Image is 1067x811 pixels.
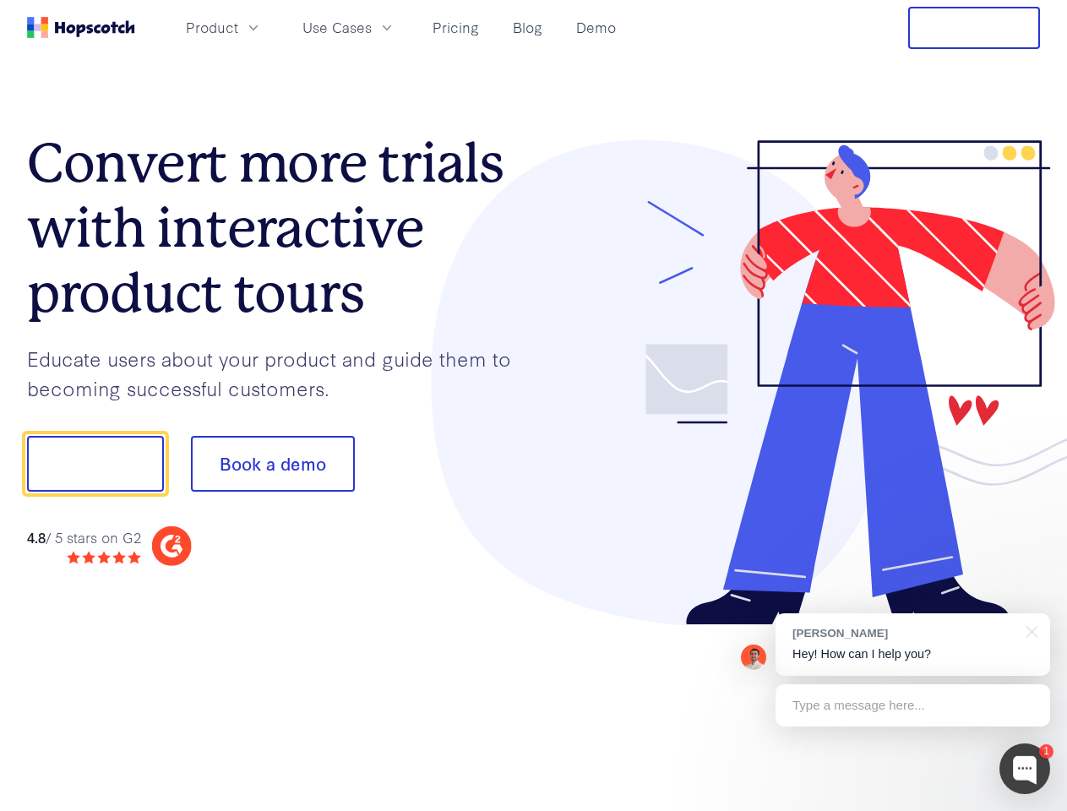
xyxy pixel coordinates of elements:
div: 1 [1039,744,1053,759]
h1: Convert more trials with interactive product tours [27,131,534,325]
button: Use Cases [292,14,406,41]
p: Hey! How can I help you? [792,645,1033,663]
button: Book a demo [191,436,355,492]
span: Product [186,17,238,38]
div: Type a message here... [776,684,1050,727]
strong: 4.8 [27,527,46,547]
a: Blog [506,14,549,41]
a: Pricing [426,14,486,41]
div: / 5 stars on G2 [27,527,141,548]
span: Use Cases [302,17,372,38]
button: Free Trial [908,7,1040,49]
p: Educate users about your product and guide them to becoming successful customers. [27,344,534,402]
img: Mark Spera [741,645,766,670]
button: Show me! [27,436,164,492]
a: Home [27,17,135,38]
div: [PERSON_NAME] [792,625,1016,641]
button: Product [176,14,272,41]
a: Demo [569,14,623,41]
